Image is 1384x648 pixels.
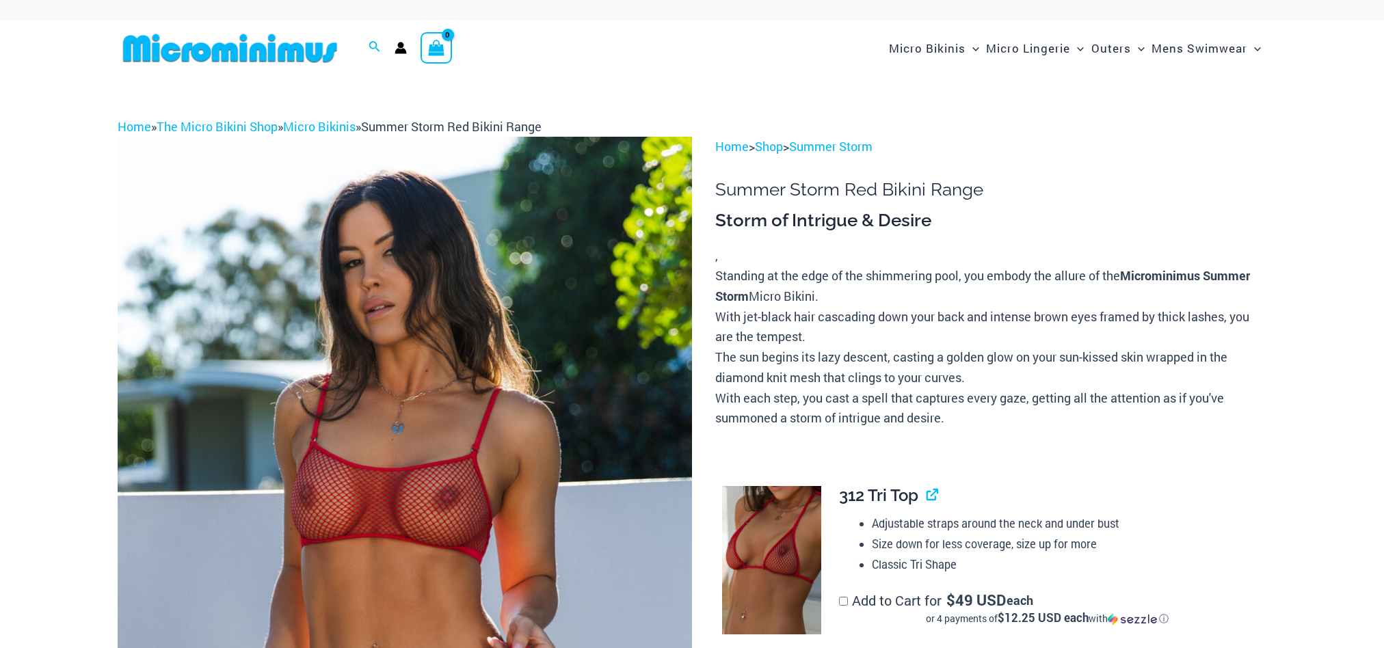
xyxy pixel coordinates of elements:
span: $ [946,590,955,610]
a: Account icon link [395,42,407,54]
a: Summer Storm [789,138,873,154]
span: 312 Tri Top [839,485,918,505]
span: 49 USD [946,593,1006,607]
a: Shop [755,138,783,154]
li: Adjustable straps around the neck and under bust [872,513,1255,534]
p: > > [715,137,1266,157]
span: » » » [118,118,542,135]
span: each [1007,593,1033,607]
a: OutersMenu ToggleMenu Toggle [1088,27,1148,69]
a: Micro Bikinis [283,118,356,135]
b: Microminimus Summer Storm [715,267,1250,304]
li: Classic Tri Shape [872,554,1255,575]
span: Menu Toggle [1070,31,1084,66]
a: Search icon link [369,39,381,57]
label: Add to Cart for [839,591,1255,625]
div: or 4 payments of with [839,612,1255,625]
nav: Site Navigation [883,25,1266,71]
img: Summer Storm Red 312 Tri Top [722,486,821,635]
a: Home [715,138,749,154]
span: Menu Toggle [1131,31,1145,66]
span: Menu Toggle [1247,31,1261,66]
a: Micro LingerieMenu ToggleMenu Toggle [983,27,1087,69]
a: Mens SwimwearMenu ToggleMenu Toggle [1148,27,1264,69]
img: Sezzle [1108,613,1157,625]
span: Outers [1091,31,1131,66]
a: Micro BikinisMenu ToggleMenu Toggle [886,27,983,69]
a: Home [118,118,151,135]
p: Standing at the edge of the shimmering pool, you embody the allure of the Micro Bikini. With jet-... [715,266,1266,429]
span: Summer Storm Red Bikini Range [361,118,542,135]
span: Micro Bikinis [889,31,966,66]
span: Menu Toggle [966,31,979,66]
input: Add to Cart for$49 USD eachor 4 payments of$12.25 USD eachwithSezzle Click to learn more about Se... [839,597,848,606]
div: , [715,209,1266,429]
h3: Storm of Intrigue & Desire [715,209,1266,232]
span: Mens Swimwear [1152,31,1247,66]
li: Size down for less coverage, size up for more [872,534,1255,554]
img: MM SHOP LOGO FLAT [118,33,343,64]
div: or 4 payments of$12.25 USD eachwithSezzle Click to learn more about Sezzle [839,612,1255,625]
a: View Shopping Cart, empty [421,32,452,64]
span: Micro Lingerie [986,31,1070,66]
span: $12.25 USD each [998,610,1089,625]
h1: Summer Storm Red Bikini Range [715,179,1266,200]
a: The Micro Bikini Shop [157,118,278,135]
